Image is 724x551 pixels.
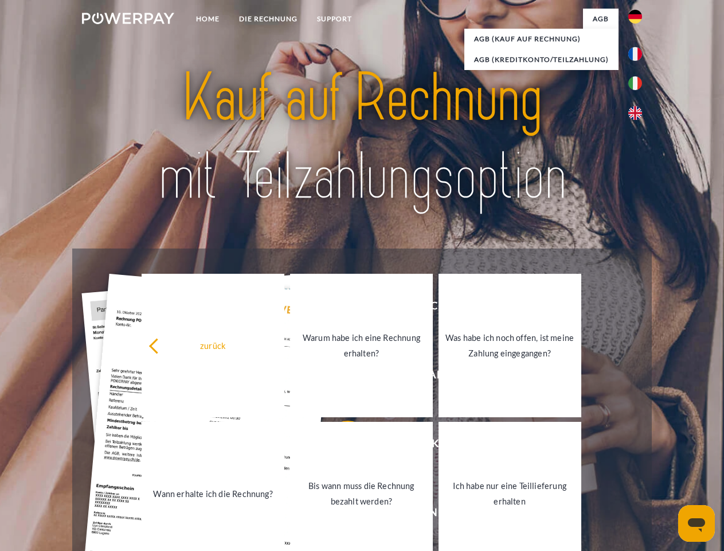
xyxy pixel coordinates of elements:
a: AGB (Kreditkonto/Teilzahlung) [464,49,619,70]
div: zurück [148,337,277,353]
a: agb [583,9,619,29]
iframe: Schaltfläche zum Öffnen des Messaging-Fensters [678,505,715,542]
div: Ich habe nur eine Teillieferung erhalten [445,478,574,509]
a: Was habe ich noch offen, ist meine Zahlung eingegangen? [439,274,581,417]
img: title-powerpay_de.svg [109,55,615,220]
img: fr [628,47,642,61]
img: de [628,10,642,24]
a: DIE RECHNUNG [229,9,307,29]
a: SUPPORT [307,9,362,29]
img: en [628,106,642,120]
div: Bis wann muss die Rechnung bezahlt werden? [297,478,426,509]
img: it [628,76,642,90]
div: Warum habe ich eine Rechnung erhalten? [297,330,426,361]
img: logo-powerpay-white.svg [82,13,174,24]
a: Home [186,9,229,29]
div: Was habe ich noch offen, ist meine Zahlung eingegangen? [445,330,574,361]
div: Wann erhalte ich die Rechnung? [148,486,277,501]
a: AGB (Kauf auf Rechnung) [464,29,619,49]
